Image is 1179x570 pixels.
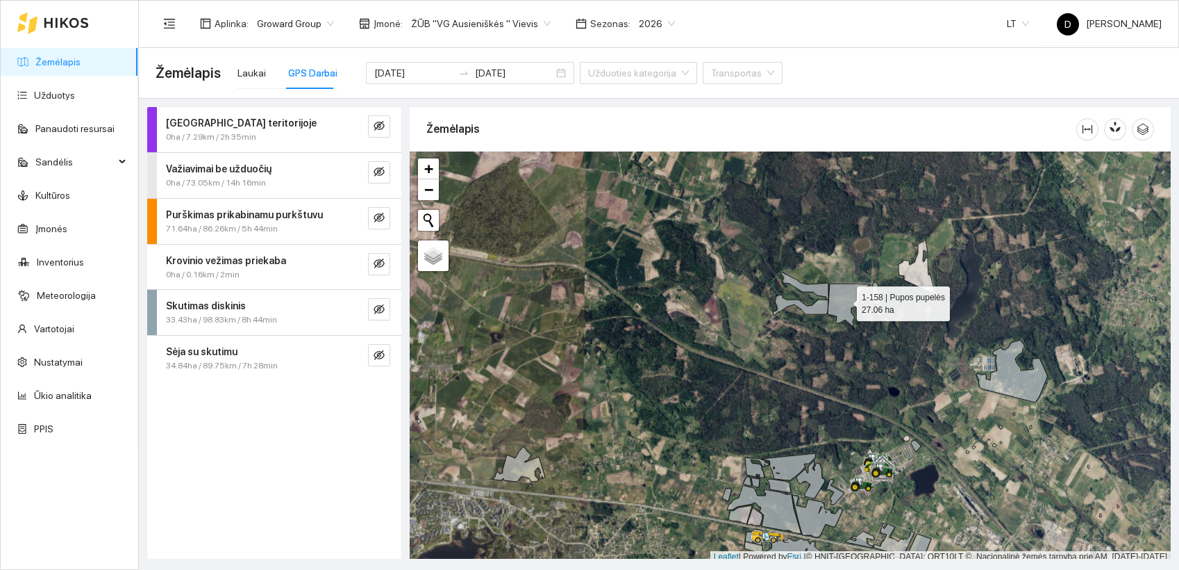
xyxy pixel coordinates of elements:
span: eye-invisible [374,212,385,225]
div: Sėja su skutimu34.84ha / 89.75km / 7h 28mineye-invisible [147,336,401,381]
a: PPIS [34,423,53,434]
div: Krovinio vežimas priekaba0ha / 0.16km / 2mineye-invisible [147,245,401,290]
button: menu-fold [156,10,183,38]
a: Leaflet [714,552,739,562]
a: Užduotys [34,90,75,101]
button: eye-invisible [368,207,390,229]
strong: Važiavimai be užduočių [166,163,271,174]
span: eye-invisible [374,166,385,179]
span: 0ha / 73.05km / 14h 16min [166,177,266,190]
span: LT [1007,13,1029,34]
a: Zoom out [418,179,439,200]
a: Meteorologija [37,290,96,301]
span: Įmonė : [374,16,403,31]
span: 0ha / 0.16km / 2min [166,268,240,282]
span: D [1064,13,1071,35]
a: Inventorius [37,256,84,268]
span: menu-fold [163,17,176,30]
div: GPS Darbai [288,65,337,81]
span: Sandėlis [35,148,115,176]
strong: Purškimas prikabinamu purkštuvu [166,209,323,220]
a: Kultūros [35,190,70,201]
div: Žemėlapis [426,109,1076,149]
span: eye-invisible [374,304,385,317]
span: 34.84ha / 89.75km / 7h 28min [166,359,278,373]
span: swap-right [458,67,469,79]
span: 33.43ha / 98.83km / 8h 44min [166,313,277,327]
span: ŽŪB "VG Ausieniškės " Vievis [411,13,551,34]
span: Aplinka : [215,16,249,31]
span: calendar [576,18,587,29]
div: Važiavimai be užduočių0ha / 73.05km / 14h 16mineye-invisible [147,153,401,198]
a: Nustatymai [34,357,83,368]
span: eye-invisible [374,350,385,363]
button: column-width [1076,118,1098,140]
span: Groward Group [257,13,334,34]
span: shop [359,18,370,29]
button: eye-invisible [368,298,390,320]
a: Layers [418,241,449,271]
span: + [424,160,433,177]
span: column-width [1077,124,1098,135]
div: Skutimas diskinis33.43ha / 98.83km / 8h 44mineye-invisible [147,290,401,335]
a: Vartotojai [34,323,74,334]
strong: Skutimas diskinis [166,300,246,311]
div: Purškimas prikabinamu purkštuvu71.64ha / 86.26km / 5h 44mineye-invisible [147,199,401,244]
span: 71.64ha / 86.26km / 5h 44min [166,222,278,236]
a: Žemėlapis [35,56,81,67]
button: eye-invisible [368,344,390,366]
span: to [458,67,469,79]
span: eye-invisible [374,258,385,271]
div: [GEOGRAPHIC_DATA] teritorijoje0ha / 7.29km / 2h 35mineye-invisible [147,107,401,152]
span: 0ha / 7.29km / 2h 35min [166,131,256,144]
input: Pabaigos data [475,65,553,81]
a: Įmonės [35,223,67,234]
span: Žemėlapis [156,62,221,84]
button: eye-invisible [368,115,390,138]
button: eye-invisible [368,161,390,184]
span: 2026 [639,13,675,34]
strong: [GEOGRAPHIC_DATA] teritorijoje [166,117,317,129]
span: layout [200,18,211,29]
button: Initiate a new search [418,210,439,231]
a: Panaudoti resursai [35,123,115,134]
button: eye-invisible [368,253,390,275]
a: Zoom in [418,158,439,179]
div: Laukai [237,65,266,81]
a: Esri [787,552,802,562]
span: | [804,552,806,562]
input: Pradžios data [374,65,453,81]
strong: Sėja su skutimu [166,346,237,357]
span: − [424,181,433,198]
div: | Powered by © HNIT-[GEOGRAPHIC_DATA]; ORT10LT ©, Nacionalinė žemės tarnyba prie AM, [DATE]-[DATE] [710,551,1171,563]
span: Sezonas : [590,16,630,31]
strong: Krovinio vežimas priekaba [166,255,286,266]
a: Ūkio analitika [34,390,92,401]
span: [PERSON_NAME] [1057,18,1162,29]
span: eye-invisible [374,120,385,133]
